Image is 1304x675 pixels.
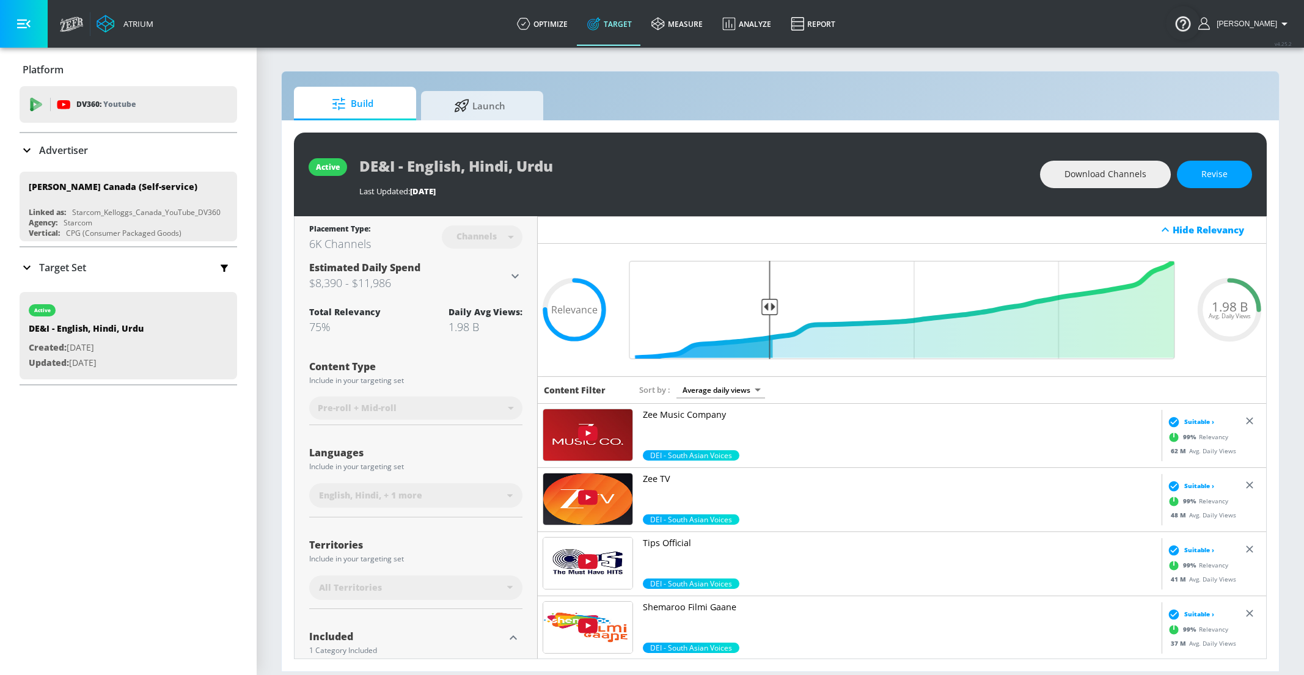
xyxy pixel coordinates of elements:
[1165,556,1228,574] div: Relevancy
[543,473,632,525] img: UUppHT7SZKKvar4Oc9J4oljQ
[643,643,739,653] span: DEI - South Asian Voices
[29,228,60,238] div: Vertical:
[1040,161,1171,188] button: Download Channels
[309,377,522,384] div: Include in your targeting set
[379,489,422,502] span: , + 1 more
[29,181,197,192] div: [PERSON_NAME] Canada (Self-service)
[309,555,522,563] div: Include in your targeting set
[1165,428,1228,446] div: Relevancy
[643,514,739,525] span: DEI - South Asian Voices
[1184,417,1214,426] span: Suitable ›
[643,473,1157,514] a: Zee TV
[433,91,526,120] span: Launch
[29,356,144,371] p: [DATE]
[1198,16,1292,31] button: [PERSON_NAME]
[29,341,67,353] span: Created:
[76,98,136,111] p: DV360:
[1275,40,1292,47] span: v 4.25.2
[20,172,237,241] div: [PERSON_NAME] Canada (Self-service)Linked as:Starcom_Kelloggs_Canada_YouTube_DV360Agency:StarcomV...
[29,207,66,217] div: Linked as:
[1165,446,1236,455] div: Avg. Daily Views
[66,228,181,238] div: CPG (Consumer Packaged Goods)
[1165,638,1236,648] div: Avg. Daily Views
[1183,497,1199,506] span: 99 %
[577,2,642,46] a: Target
[1171,510,1189,519] span: 48 M
[781,2,845,46] a: Report
[1064,167,1146,182] span: Download Channels
[309,575,522,600] div: All Territories
[309,261,420,274] span: Estimated Daily Spend
[97,15,153,33] a: Atrium
[318,402,397,414] span: Pre-roll + Mid-roll
[1212,20,1277,28] span: login as: veronica.hernandez@zefr.com
[643,409,1157,421] p: Zee Music Company
[309,362,522,371] div: Content Type
[64,217,92,228] div: Starcom
[643,537,1157,549] p: Tips Official
[643,601,1157,613] p: Shemaroo Filmi Gaane
[309,632,504,641] div: Included
[1184,545,1214,555] span: Suitable ›
[543,602,632,653] img: UUP6uH_XlsxrXwZQ4DlqbqPg
[309,540,522,550] div: Territories
[20,292,237,379] div: activeDE&I - English, Hindi, UrduCreated:[DATE]Updated:[DATE]
[643,601,1157,643] a: Shemaroo Filmi Gaane
[1177,161,1252,188] button: Revise
[1183,625,1199,634] span: 99 %
[29,323,144,340] div: DE&I - English, Hindi, Urdu
[1171,446,1189,454] span: 62 M
[316,162,340,172] div: active
[29,217,57,228] div: Agency:
[507,2,577,46] a: optimize
[29,340,144,356] p: [DATE]
[642,2,712,46] a: measure
[449,319,522,334] div: 1.98 B
[1209,313,1251,319] span: Avg. Daily Views
[1165,574,1236,583] div: Avg. Daily Views
[309,647,504,654] div: 1 Category Included
[643,473,1157,485] p: Zee TV
[306,89,399,119] span: Build
[643,450,739,461] div: 99.0%
[551,305,598,315] span: Relevance
[643,578,739,589] span: DEI - South Asian Voices
[543,409,632,461] img: UUFFbwnve3yF62-tVXkTyHqg
[1165,415,1214,428] div: Suitable ›
[20,86,237,123] div: DV360: Youtube
[1173,224,1259,236] div: Hide Relevancy
[1183,561,1199,570] span: 99 %
[1165,510,1236,519] div: Avg. Daily Views
[119,18,153,29] div: Atrium
[34,307,51,313] div: active
[544,384,606,396] h6: Content Filter
[1171,638,1189,647] span: 37 M
[1165,544,1214,556] div: Suitable ›
[1212,301,1248,313] span: 1.98 B
[1183,432,1199,442] span: 99 %
[309,261,522,291] div: Estimated Daily Spend$8,390 - $11,986
[643,514,739,525] div: 99.0%
[20,247,237,288] div: Target Set
[623,261,1181,359] input: Final Threshold
[39,144,88,157] p: Advertiser
[1165,492,1228,510] div: Relevancy
[72,207,221,217] div: Starcom_Kelloggs_Canada_YouTube_DV360
[643,450,739,461] span: DEI - South Asian Voices
[309,448,522,458] div: Languages
[103,98,136,111] p: Youtube
[538,216,1267,244] div: Hide Relevancy
[309,306,381,318] div: Total Relevancy
[20,133,237,167] div: Advertiser
[643,578,739,589] div: 99.0%
[450,231,503,241] div: Channels
[39,261,86,274] p: Target Set
[1165,480,1214,492] div: Suitable ›
[319,582,382,594] span: All Territories
[1166,6,1200,40] button: Open Resource Center
[359,186,1028,197] div: Last Updated:
[1184,481,1214,491] span: Suitable ›
[639,384,670,395] span: Sort by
